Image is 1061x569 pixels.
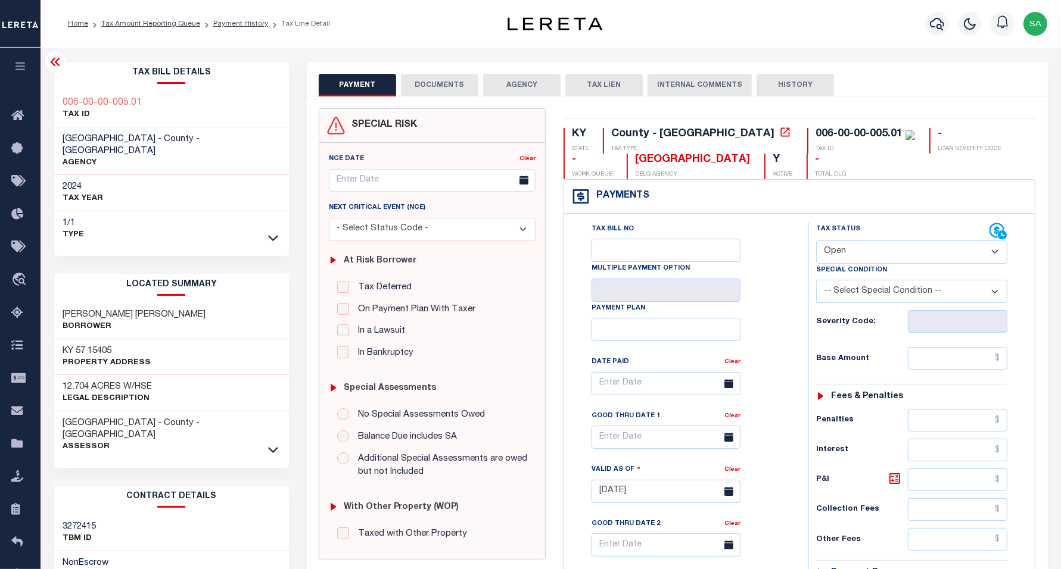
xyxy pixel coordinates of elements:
[352,527,467,541] label: Taxed with Other Property
[816,535,908,545] h6: Other Fees
[908,498,1007,521] input: $
[352,303,475,317] label: On Payment Plan With Taxer
[592,224,634,235] label: Tax Bill No
[54,486,290,508] h2: CONTRACT details
[773,170,792,179] p: ACTIVE
[590,190,649,202] h4: Payments
[724,359,740,365] a: Clear
[592,426,740,449] input: Enter Date
[592,533,740,557] input: Enter Date
[611,129,774,139] div: County - [GEOGRAPHIC_DATA]
[329,203,425,213] label: Next Critical Event (NCE)
[816,445,908,455] h6: Interest
[815,170,846,179] p: TOTAL DLQ
[816,471,908,488] h6: P&I
[63,229,85,241] p: Type
[572,154,612,167] div: -
[572,145,589,154] p: STATE
[329,154,364,164] label: NCE Date
[724,467,740,473] a: Clear
[352,281,412,295] label: Tax Deferred
[329,169,536,192] input: Enter Date
[908,439,1007,461] input: $
[352,324,405,338] label: In a Lawsuit
[519,156,536,162] a: Clear
[268,18,330,29] li: Tax Line Detail
[908,468,1007,491] input: $
[773,154,792,167] div: Y
[816,224,860,235] label: Tax Status
[611,145,793,154] p: TAX TYPE
[816,317,908,327] h6: Severity Code:
[592,357,629,367] label: Date Paid
[63,557,142,569] h3: NonEscrow
[63,97,142,109] a: 006-00-00-005.01
[63,157,281,169] p: AGENCY
[352,346,413,360] label: In Bankruptcy
[757,74,834,96] button: HISTORY
[938,128,1001,141] div: -
[572,170,612,179] p: WORK QUEUE
[816,354,908,364] h6: Base Amount
[592,304,645,314] label: Payment Plan
[592,480,740,503] input: Enter Date
[11,273,30,288] i: travel_explore
[908,528,1007,551] input: $
[592,264,690,274] label: Multiple Payment Option
[592,411,660,421] label: Good Thru Date 1
[816,129,903,139] div: 006-00-00-005.01
[815,154,846,167] div: -
[63,109,142,121] p: TAX ID
[63,381,153,393] h3: 12.704 ACRES W/HSE
[344,383,437,393] h6: Special Assessments
[508,17,603,30] img: logo-dark.svg
[63,309,206,321] h3: [PERSON_NAME] [PERSON_NAME]
[635,154,750,167] div: [GEOGRAPHIC_DATA]
[63,181,104,193] h3: 2024
[592,372,740,395] input: Enter Date
[483,74,561,96] button: AGENCY
[63,533,97,545] p: TBM ID
[344,502,459,512] h6: with Other Property (WOP)
[54,274,290,296] h2: LOCATED SUMMARY
[346,120,417,131] h4: SPECIAL RISK
[63,393,153,405] p: Legal Description
[908,347,1007,370] input: $
[63,345,151,357] h3: KY 57 15405
[592,464,640,475] label: Valid as Of
[319,74,396,96] button: PAYMENT
[816,265,887,276] label: Special Condition
[908,409,1007,432] input: $
[63,321,206,333] p: Borrower
[938,145,1001,154] p: LOAN SEVERITY CODE
[816,415,908,425] h6: Penalties
[1023,12,1047,36] img: svg+xml;base64,PHN2ZyB4bWxucz0iaHR0cDovL3d3dy53My5vcmcvMjAwMC9zdmciIHBvaW50ZXItZXZlbnRzPSJub25lIi...
[831,392,903,402] h6: Fees & Penalties
[54,62,290,84] h2: Tax Bill Details
[352,452,527,479] label: Additional Special Assessments are owed but not Included
[68,20,88,27] a: Home
[635,170,750,179] p: DELQ AGENCY
[63,135,200,155] span: [GEOGRAPHIC_DATA] - County - [GEOGRAPHIC_DATA]
[592,519,660,529] label: Good Thru Date 2
[724,521,740,527] a: Clear
[101,20,200,27] a: Tax Amount Reporting Queue
[816,505,908,514] h6: Collection Fees
[648,74,752,96] button: INTERNAL COMMENTS
[816,145,915,154] p: TAX ID
[63,417,281,441] h3: [GEOGRAPHIC_DATA] - County - [GEOGRAPHIC_DATA]
[213,20,268,27] a: Payment History
[565,74,643,96] button: TAX LIEN
[906,130,915,140] img: check-icon-green.svg
[724,413,740,419] a: Clear
[352,408,485,422] label: No Special Assessments Owed
[401,74,478,96] button: DOCUMENTS
[63,193,104,205] p: TAX YEAR
[63,357,151,369] p: Property Address
[63,217,85,229] h3: 1/1
[344,256,417,266] h6: At Risk Borrower
[63,521,97,533] h3: 3272415
[63,441,281,453] p: Assessor
[572,128,589,141] div: KY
